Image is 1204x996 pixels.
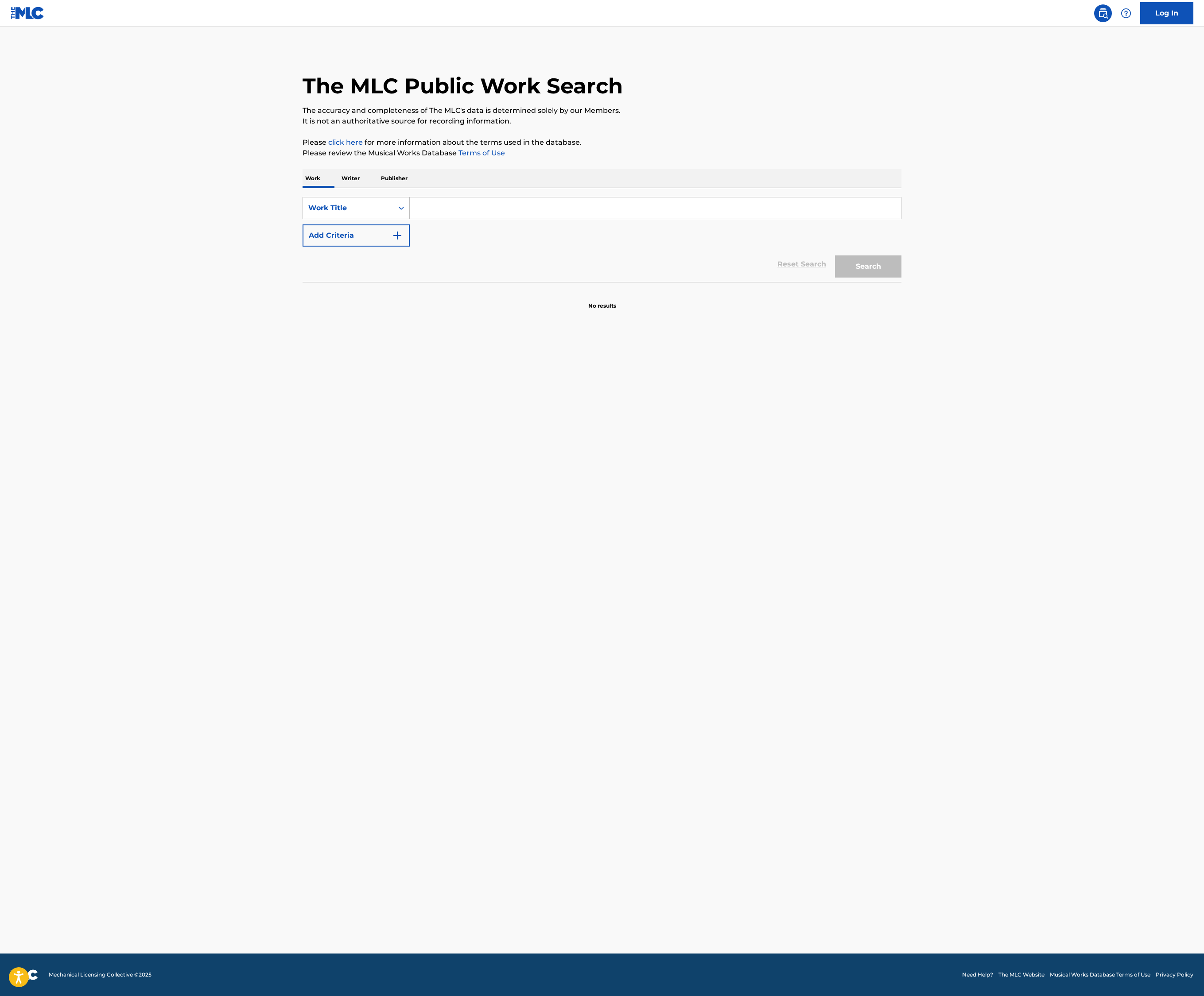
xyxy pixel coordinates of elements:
[308,203,388,213] div: Work Title
[303,116,901,127] p: It is not an authoritative source for recording information.
[1140,2,1193,24] a: Log In
[328,138,363,147] a: click here
[1094,4,1112,22] a: Public Search
[303,73,623,99] h1: The MLC Public Work Search
[998,971,1045,979] a: The MLC Website
[1160,954,1204,996] iframe: Chat Widget
[339,169,362,188] p: Writer
[378,169,410,188] p: Publisher
[1121,8,1131,19] img: help
[1156,971,1193,979] a: Privacy Policy
[303,148,901,158] p: Please review the Musical Works Database
[11,7,45,19] img: MLC Logo
[303,169,323,188] p: Work
[11,969,38,980] img: logo
[392,230,403,241] img: 9d2ae6d4665cec9f34b9.svg
[49,971,151,979] span: Mechanical Licensing Collective © 2025
[303,137,901,148] p: Please for more information about the terms used in the database.
[303,197,901,282] form: Search Form
[962,971,993,979] a: Need Help?
[303,105,901,116] p: The accuracy and completeness of The MLC's data is determined solely by our Members.
[1050,971,1150,979] a: Musical Works Database Terms of Use
[1117,4,1135,22] div: Help
[1098,8,1108,19] img: search
[457,149,505,157] a: Terms of Use
[588,291,616,310] p: No results
[303,224,410,247] button: Add Criteria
